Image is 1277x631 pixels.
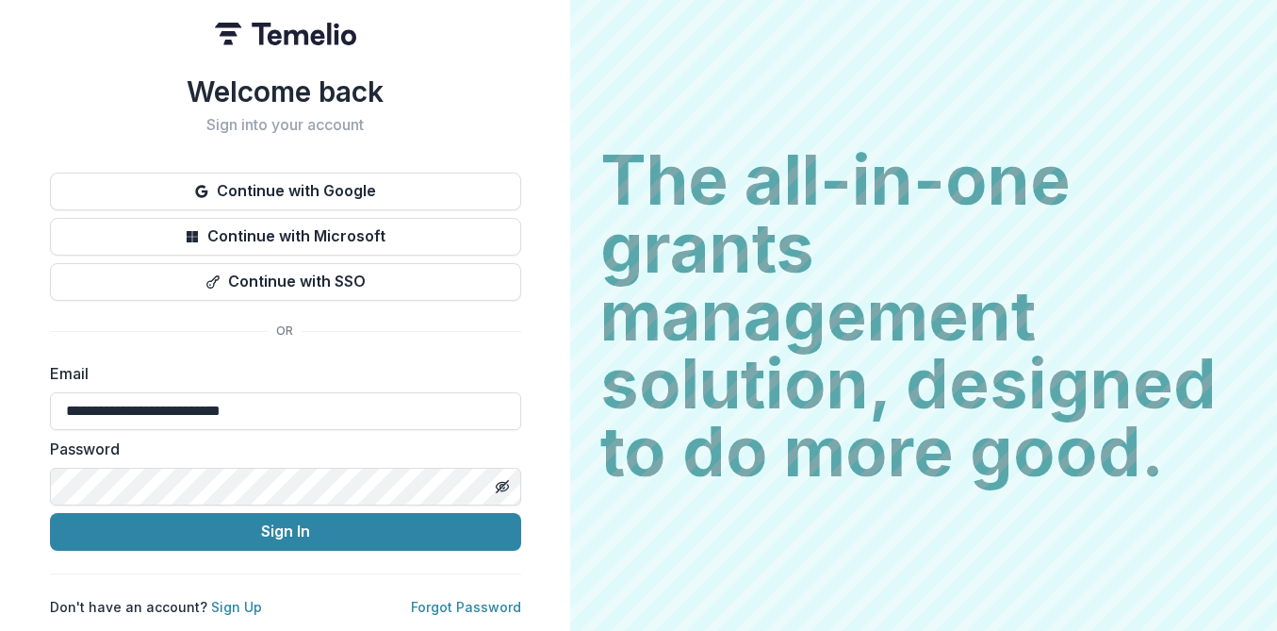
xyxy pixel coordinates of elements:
button: Continue with Microsoft [50,218,521,256]
button: Sign In [50,513,521,551]
label: Email [50,362,510,385]
img: Temelio [215,23,356,45]
button: Continue with Google [50,173,521,210]
h1: Welcome back [50,75,521,108]
label: Password [50,438,510,460]
a: Forgot Password [411,599,521,615]
h2: Sign into your account [50,116,521,134]
p: Don't have an account? [50,597,262,617]
a: Sign Up [211,599,262,615]
button: Continue with SSO [50,263,521,301]
button: Toggle password visibility [487,472,517,502]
